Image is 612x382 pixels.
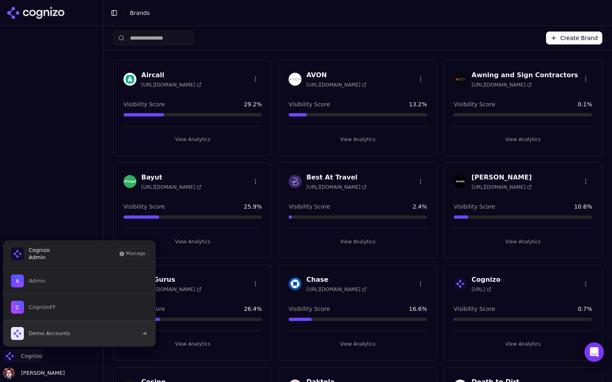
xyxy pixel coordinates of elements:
[141,275,202,285] h3: CarGurus
[11,247,24,260] img: Cognizo
[578,305,592,313] span: 0.7 %
[141,286,202,293] span: [URL][DOMAIN_NAME]
[306,173,367,182] h3: Best At Travel
[412,203,427,211] span: 2.4 %
[409,100,427,108] span: 13.2 %
[454,175,467,188] img: Buck Mason
[29,330,70,337] span: Demo Accounts
[289,305,330,313] span: Visibility Score
[11,301,24,314] img: CognizoFF
[123,235,262,248] button: View Analytics
[29,304,56,311] span: CognizoFF
[454,100,495,108] span: Visibility Score
[289,338,427,350] button: View Analytics
[472,275,500,285] h3: Cognizo
[454,235,592,248] button: View Analytics
[141,184,202,190] span: [URL][DOMAIN_NAME]
[306,184,367,190] span: [URL][DOMAIN_NAME]
[244,203,262,211] span: 25.9 %
[454,203,495,211] span: Visibility Score
[289,277,302,290] img: Chase
[130,10,150,16] span: Brands
[11,274,24,287] img: Admin
[472,173,532,182] h3: [PERSON_NAME]
[29,247,50,254] span: Cognizo
[18,369,65,377] span: [PERSON_NAME]
[141,70,202,80] h3: Aircall
[244,305,262,313] span: 26.4 %
[123,133,262,146] button: View Analytics
[3,367,15,379] img: Deniz Ozcan
[130,9,589,17] nav: breadcrumb
[584,342,604,362] div: Open Intercom Messenger
[472,70,578,80] h3: Awning and Sign Contractors
[306,275,367,285] h3: Chase
[546,32,602,44] button: Create Brand
[289,175,302,188] img: Best At Travel
[116,249,148,259] button: Manage
[21,352,42,360] span: Cognizo
[123,73,136,86] img: Aircall
[3,241,155,346] div: Cognizo is active
[306,286,367,293] span: [URL][DOMAIN_NAME]
[123,338,262,350] button: View Analytics
[454,133,592,146] button: View Analytics
[123,175,136,188] img: Bayut
[244,100,262,108] span: 29.2 %
[289,235,427,248] button: View Analytics
[141,173,202,182] h3: Bayut
[29,254,50,261] span: Admin
[409,305,427,313] span: 16.6 %
[574,203,592,211] span: 10.6 %
[3,268,156,346] div: List of all organization memberships
[289,203,330,211] span: Visibility Score
[472,82,532,88] span: [URL][DOMAIN_NAME]
[289,73,302,86] img: AVON
[472,286,491,293] span: [URL]
[472,184,532,190] span: [URL][DOMAIN_NAME]
[289,133,427,146] button: View Analytics
[3,350,16,363] img: Cognizo
[123,203,165,211] span: Visibility Score
[306,82,367,88] span: [URL][DOMAIN_NAME]
[141,82,202,88] span: [URL][DOMAIN_NAME]
[3,367,65,379] button: Open user button
[11,327,24,340] img: Demo Accounts
[578,100,592,108] span: 0.1 %
[29,277,45,285] span: Admin
[123,100,165,108] span: Visibility Score
[454,277,467,290] img: Cognizo
[454,338,592,350] button: View Analytics
[289,100,330,108] span: Visibility Score
[3,350,42,363] button: Close organization switcher
[454,305,495,313] span: Visibility Score
[306,70,367,80] h3: AVON
[454,73,467,86] img: Awning and Sign Contractors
